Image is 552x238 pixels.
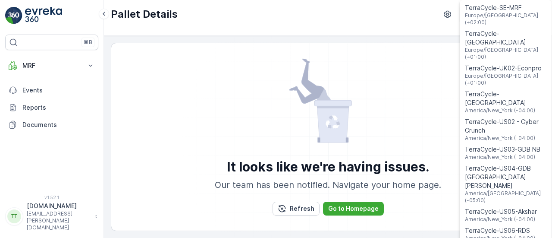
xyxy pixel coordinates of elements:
[465,207,537,216] span: TerraCycle-US05-Akshar
[290,204,314,213] p: Refresh
[465,216,537,223] span: America/New_York (-04:00)
[465,64,546,73] span: TerraCycle-UK02-Econpro
[288,58,368,145] img: error
[465,47,546,60] span: Europe/[GEOGRAPHIC_DATA] (+01:00)
[5,7,22,24] img: logo
[465,29,546,47] span: TerraCycle-[GEOGRAPHIC_DATA]
[465,107,546,114] span: America/New_York (-04:00)
[465,135,546,142] span: America/New_York (-04:00)
[22,61,81,70] p: MRF
[84,39,92,46] p: ⌘B
[465,190,546,204] span: America/[GEOGRAPHIC_DATA] (-05:00)
[25,7,62,24] img: logo_light-DOdMpM7g.png
[5,202,98,231] button: TT[DOMAIN_NAME][EMAIL_ADDRESS][PERSON_NAME][DOMAIN_NAME]
[465,90,546,107] span: TerraCycle-[GEOGRAPHIC_DATA]
[22,86,95,95] p: Events
[273,202,320,216] button: Refresh
[465,145,540,154] span: TerraCycle-US03-GDB NB
[227,159,430,175] p: It looks like we're having issues.
[5,82,98,99] a: Events
[465,117,546,135] span: TerraCycle-US02 - Cyber Crunch
[465,154,540,161] span: America/New_York (-04:00)
[7,209,21,223] div: TT
[328,204,379,213] p: Go to Homepage
[465,12,546,26] span: Europe/[GEOGRAPHIC_DATA] (+02:00)
[27,210,91,231] p: [EMAIL_ADDRESS][PERSON_NAME][DOMAIN_NAME]
[215,178,441,191] p: Our team has been notified. Navigate your home page.
[111,7,178,21] p: Pallet Details
[5,57,98,74] button: MRF
[5,195,98,200] span: v 1.52.1
[5,116,98,133] a: Documents
[465,226,535,235] span: TerraCycle-US06-RDS
[22,121,95,129] p: Documents
[27,202,91,210] p: [DOMAIN_NAME]
[5,99,98,116] a: Reports
[465,73,546,86] span: Europe/[GEOGRAPHIC_DATA] (+01:00)
[465,3,546,12] span: TerraCycle-SE-MRF
[323,202,384,216] button: Go to Homepage
[22,103,95,112] p: Reports
[465,164,546,190] span: TerraCycle-US04-GDB [GEOGRAPHIC_DATA][PERSON_NAME]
